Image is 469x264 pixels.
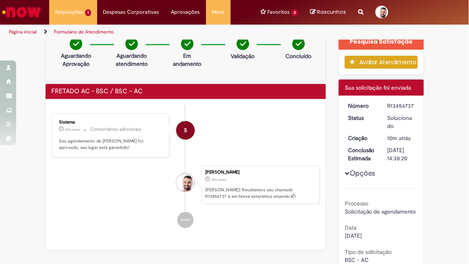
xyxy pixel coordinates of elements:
button: Avaliar Atendimento [345,56,418,69]
dt: Criação [342,134,381,142]
img: check-circle-green.png [70,38,82,50]
div: Pesquisa Satisfação [339,34,424,50]
span: S [184,121,187,140]
a: No momento, sua lista de rascunhos tem 0 Itens [310,8,346,16]
div: [PERSON_NAME] [205,170,315,175]
dt: Status [342,114,381,122]
span: 1 [85,9,91,16]
ul: Trilhas de página [6,25,267,40]
time: 28/08/2025 10:38:20 [65,127,80,132]
p: [PERSON_NAME]! Recebemos seu chamado R13456737 e em breve estaremos atuando. [205,187,315,199]
div: [DATE] 14:38:20 [388,146,415,162]
span: Sua solicitação foi enviada [345,84,411,91]
p: Seu agendamento de [PERSON_NAME] foi aprovado, seu lugar está garantido! [59,138,163,151]
span: Requisições [55,8,83,16]
span: 10m atrás [388,134,411,142]
span: 10m atrás [211,177,226,182]
b: Data [345,224,356,231]
p: Concluído [286,52,311,60]
span: 3 [292,9,298,16]
img: check-circle-green.png [292,38,305,50]
small: Comentários adicionais [90,126,142,133]
div: System [176,121,195,140]
span: Aprovações [171,8,200,16]
span: More [212,8,225,16]
img: check-circle-green.png [237,38,249,50]
div: 28/08/2025 10:38:14 [388,134,415,142]
p: Validação [231,52,255,60]
span: Despesas Corporativas [103,8,159,16]
div: R13456737 [388,102,415,110]
p: Aguardando Aprovação [61,52,91,68]
span: 10m atrás [65,127,80,132]
time: 28/08/2025 10:38:14 [388,134,411,142]
span: Favoritos [268,8,290,16]
div: Sistema [59,120,163,125]
dt: Número [342,102,381,110]
p: Aguardando atendimento [116,52,148,68]
h2: FRETADO AC - BSC / BSC – AC Histórico de tíquete [52,88,143,95]
ul: Histórico de tíquete [52,105,320,236]
div: Breno Cezar Batista Alves [176,173,195,192]
a: Formulário de Atendimento [54,29,114,35]
img: check-circle-green.png [125,38,138,50]
img: check-circle-green.png [181,38,194,50]
time: 28/08/2025 10:38:14 [211,177,226,182]
span: [DATE] [345,232,362,239]
img: ServiceNow [1,4,42,20]
span: Rascunhos [317,8,346,16]
a: Página inicial [9,29,37,35]
b: Tipo de solicitação [345,248,392,256]
li: Breno Cezar Batista Alves [52,166,320,204]
div: Solucionado [388,114,415,130]
span: BSC - AC [345,256,369,264]
p: Em andamento [173,52,201,68]
b: Processo [345,200,368,207]
dt: Conclusão Estimada [342,146,381,162]
span: Solicitação de agendamento [345,208,416,215]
